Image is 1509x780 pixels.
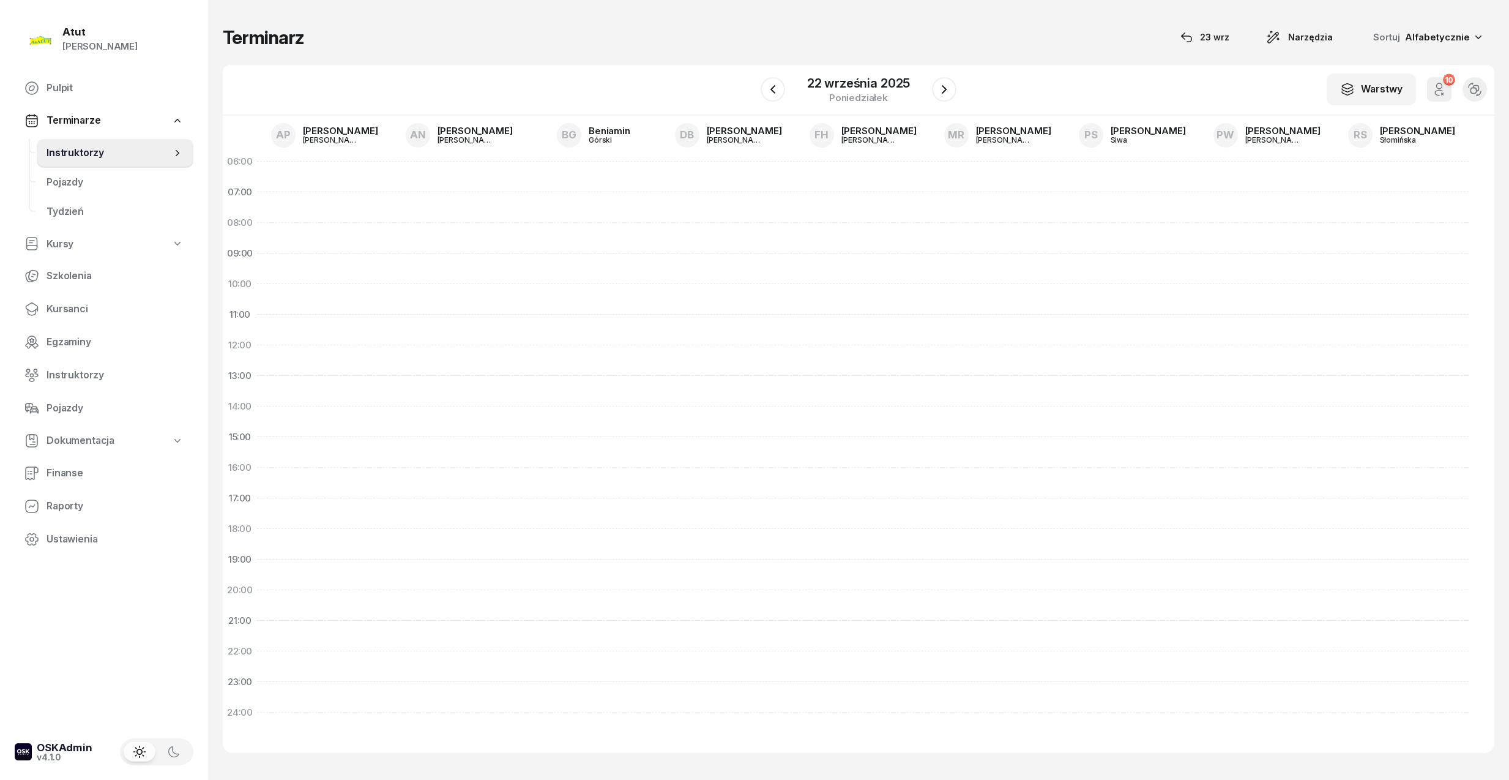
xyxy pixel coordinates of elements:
[1084,130,1098,140] span: PS
[1443,74,1455,86] div: 10
[1340,81,1403,97] div: Warstwy
[1327,73,1416,105] button: Warstwy
[62,27,138,37] div: Atut
[707,126,782,135] div: [PERSON_NAME]
[807,93,910,102] div: poniedziałek
[47,433,114,449] span: Dokumentacja
[223,575,257,606] div: 20:00
[303,136,362,144] div: [PERSON_NAME]
[15,743,32,760] img: logo-xs-dark@2x.png
[438,136,496,144] div: [PERSON_NAME]
[15,261,193,291] a: Szkolenia
[1169,25,1240,50] button: 23 wrz
[1069,119,1196,151] a: PS[PERSON_NAME]Siwa
[223,238,257,269] div: 09:00
[223,146,257,177] div: 06:00
[47,174,184,190] span: Pojazdy
[15,107,193,135] a: Terminarze
[223,26,304,48] h1: Terminarz
[438,126,513,135] div: [PERSON_NAME]
[15,230,193,258] a: Kursy
[47,400,184,416] span: Pojazdy
[1245,136,1304,144] div: [PERSON_NAME]
[1245,126,1321,135] div: [PERSON_NAME]
[1405,31,1470,43] span: Alfabetycznie
[15,459,193,488] a: Finanse
[15,492,193,521] a: Raporty
[15,73,193,103] a: Pulpit
[15,525,193,554] a: Ustawienia
[1255,25,1344,50] button: Narzędzia
[223,422,257,452] div: 15:00
[15,361,193,390] a: Instruktorzy
[15,394,193,423] a: Pojazdy
[223,483,257,514] div: 17:00
[948,130,964,140] span: MR
[223,514,257,544] div: 18:00
[223,177,257,208] div: 07:00
[223,667,257,697] div: 23:00
[814,130,829,140] span: FH
[223,452,257,483] div: 16:00
[1373,29,1403,45] span: Sortuj
[1354,130,1367,140] span: RS
[223,544,257,575] div: 19:00
[841,126,917,135] div: [PERSON_NAME]
[47,301,184,317] span: Kursanci
[47,334,184,350] span: Egzaminy
[223,330,257,361] div: 12:00
[223,636,257,667] div: 22:00
[1217,130,1234,140] span: PW
[223,208,257,238] div: 08:00
[47,80,184,96] span: Pulpit
[1204,119,1330,151] a: PW[PERSON_NAME][PERSON_NAME]
[1380,136,1439,144] div: Słomińska
[223,391,257,422] div: 14:00
[37,197,193,227] a: Tydzień
[665,119,792,151] a: DB[PERSON_NAME][PERSON_NAME]
[410,130,426,140] span: AN
[15,294,193,324] a: Kursanci
[1111,136,1169,144] div: Siwa
[47,465,184,481] span: Finanse
[976,136,1035,144] div: [PERSON_NAME]
[680,130,694,140] span: DB
[62,39,138,54] div: [PERSON_NAME]
[47,204,184,220] span: Tydzień
[1358,24,1494,50] button: Sortuj Alfabetycznie
[223,606,257,636] div: 21:00
[223,697,257,728] div: 24:00
[1111,126,1186,135] div: [PERSON_NAME]
[47,498,184,514] span: Raporty
[1180,30,1229,45] div: 23 wrz
[223,269,257,299] div: 10:00
[47,113,100,129] span: Terminarze
[261,119,388,151] a: AP[PERSON_NAME][PERSON_NAME]
[547,119,640,151] a: BGBeniaminGórski
[303,126,378,135] div: [PERSON_NAME]
[1427,77,1451,102] button: 10
[37,753,92,762] div: v4.1.0
[223,299,257,330] div: 11:00
[976,126,1051,135] div: [PERSON_NAME]
[47,531,184,547] span: Ustawienia
[223,361,257,391] div: 13:00
[841,136,900,144] div: [PERSON_NAME]
[562,130,576,140] span: BG
[37,138,193,168] a: Instruktorzy
[37,168,193,197] a: Pojazdy
[37,743,92,753] div: OSKAdmin
[589,136,630,144] div: Górski
[47,268,184,284] span: Szkolenia
[800,119,926,151] a: FH[PERSON_NAME][PERSON_NAME]
[47,236,73,252] span: Kursy
[276,130,291,140] span: AP
[1338,119,1465,151] a: RS[PERSON_NAME]Słomińska
[707,136,766,144] div: [PERSON_NAME]
[589,126,630,135] div: Beniamin
[396,119,523,151] a: AN[PERSON_NAME][PERSON_NAME]
[1288,30,1333,45] span: Narzędzia
[47,367,184,383] span: Instruktorzy
[15,328,193,357] a: Egzaminy
[807,77,910,89] div: 22 września 2025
